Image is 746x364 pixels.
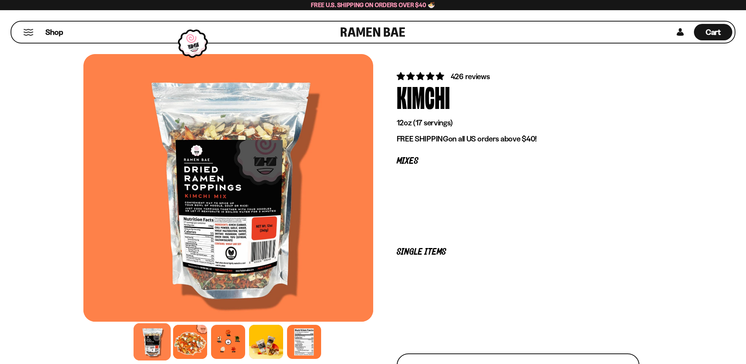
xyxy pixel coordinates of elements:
[397,158,639,165] p: Mixes
[397,134,639,144] p: on all US orders above $40!
[397,134,448,143] strong: FREE SHIPPING
[706,27,721,37] span: Cart
[23,29,34,36] button: Mobile Menu Trigger
[694,22,732,43] a: Cart
[397,118,639,128] p: 12oz (17 servings)
[397,248,639,256] p: Single Items
[45,24,63,40] a: Shop
[311,1,435,9] span: Free U.S. Shipping on Orders over $40 🍜
[397,71,446,81] span: 4.76 stars
[397,82,450,111] div: Kimchi
[45,27,63,38] span: Shop
[451,72,490,81] span: 426 reviews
